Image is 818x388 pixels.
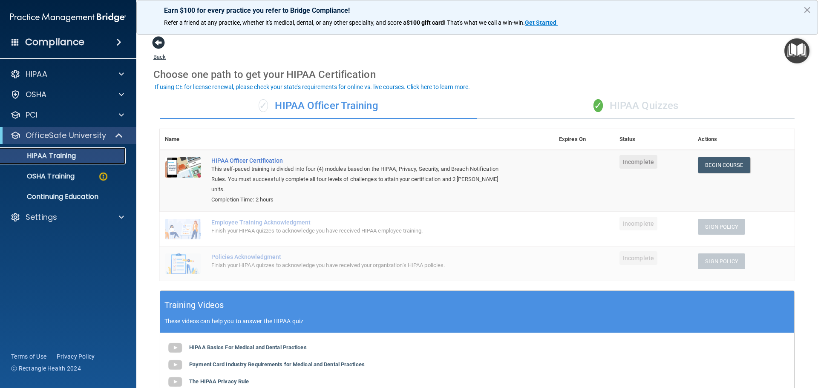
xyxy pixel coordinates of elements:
[6,152,76,160] p: HIPAA Training
[698,219,745,235] button: Sign Policy
[211,219,511,226] div: Employee Training Acknowledgment
[211,253,511,260] div: Policies Acknowledgment
[554,129,614,150] th: Expires On
[10,9,126,26] img: PMB logo
[211,226,511,236] div: Finish your HIPAA quizzes to acknowledge you have received HIPAA employee training.
[803,3,811,17] button: Close
[164,298,224,313] h5: Training Videos
[26,130,106,141] p: OfficeSafe University
[167,356,184,374] img: gray_youtube_icon.38fcd6cc.png
[11,352,46,361] a: Terms of Use
[444,19,525,26] span: ! That's what we call a win-win.
[525,19,556,26] strong: Get Started
[698,253,745,269] button: Sign Policy
[153,43,166,60] a: Back
[10,89,124,100] a: OSHA
[11,364,81,373] span: Ⓒ Rectangle Health 2024
[153,62,801,87] div: Choose one path to get your HIPAA Certification
[164,318,790,325] p: These videos can help you to answer the HIPAA quiz
[189,361,365,368] b: Payment Card Industry Requirements for Medical and Dental Practices
[211,260,511,270] div: Finish your HIPAA quizzes to acknowledge you have received your organization’s HIPAA policies.
[10,69,124,79] a: HIPAA
[10,110,124,120] a: PCI
[593,99,603,112] span: ✓
[477,93,795,119] div: HIPAA Quizzes
[6,172,75,181] p: OSHA Training
[26,212,57,222] p: Settings
[167,339,184,356] img: gray_youtube_icon.38fcd6cc.png
[693,129,795,150] th: Actions
[10,212,124,222] a: Settings
[784,38,809,63] button: Open Resource Center
[26,69,47,79] p: HIPAA
[614,129,693,150] th: Status
[26,110,37,120] p: PCI
[698,157,750,173] a: Begin Course
[10,130,124,141] a: OfficeSafe University
[164,6,790,14] p: Earn $100 for every practice you refer to Bridge Compliance!
[160,129,206,150] th: Name
[189,378,249,385] b: The HIPAA Privacy Rule
[98,171,109,182] img: warning-circle.0cc9ac19.png
[25,36,84,48] h4: Compliance
[160,93,477,119] div: HIPAA Officer Training
[6,193,122,201] p: Continuing Education
[211,157,511,164] a: HIPAA Officer Certification
[26,89,47,100] p: OSHA
[619,251,657,265] span: Incomplete
[619,217,657,230] span: Incomplete
[406,19,444,26] strong: $100 gift card
[189,344,307,351] b: HIPAA Basics For Medical and Dental Practices
[164,19,406,26] span: Refer a friend at any practice, whether it's medical, dental, or any other speciality, and score a
[525,19,558,26] a: Get Started
[57,352,95,361] a: Privacy Policy
[619,155,657,169] span: Incomplete
[153,83,471,91] button: If using CE for license renewal, please check your state's requirements for online vs. live cours...
[155,84,470,90] div: If using CE for license renewal, please check your state's requirements for online vs. live cours...
[211,195,511,205] div: Completion Time: 2 hours
[259,99,268,112] span: ✓
[211,164,511,195] div: This self-paced training is divided into four (4) modules based on the HIPAA, Privacy, Security, ...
